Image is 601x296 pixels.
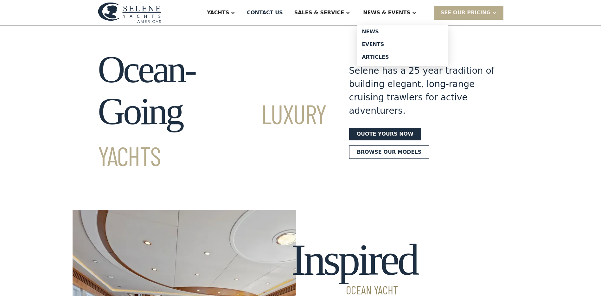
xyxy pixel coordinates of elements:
[434,6,503,19] div: SEE Our Pricing
[349,145,430,159] a: Browse our models
[362,55,443,60] div: Articles
[357,25,448,66] nav: News & EVENTS
[357,38,448,51] a: Events
[98,49,326,174] h1: Ocean-Going
[98,2,161,23] img: logo
[349,128,421,140] a: Quote yours now
[363,9,410,17] div: News & EVENTS
[441,9,491,17] div: SEE Our Pricing
[362,29,443,34] div: News
[291,284,417,296] span: Ocean Yacht
[357,25,448,38] a: News
[98,98,326,172] span: Luxury Yachts
[294,9,344,17] div: Sales & Service
[247,9,283,17] div: Contact US
[349,64,495,118] div: Selene has a 25 year tradition of building elegant, long-range cruising trawlers for active adven...
[357,51,448,64] a: Articles
[207,9,229,17] div: Yachts
[362,42,443,47] div: Events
